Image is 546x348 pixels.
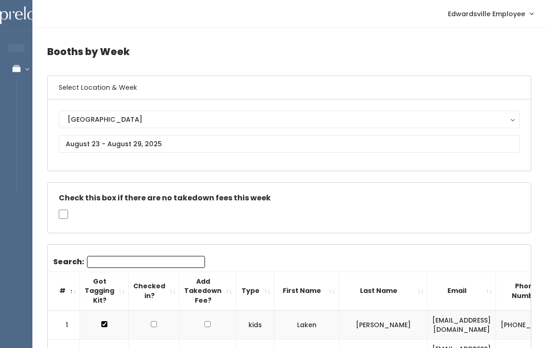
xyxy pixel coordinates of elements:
[236,272,274,310] th: Type: activate to sort column ascending
[428,311,496,340] td: [EMAIL_ADDRESS][DOMAIN_NAME]
[428,272,496,310] th: Email: activate to sort column ascending
[68,114,511,124] div: [GEOGRAPHIC_DATA]
[80,272,129,310] th: Got Tagging Kit?: activate to sort column ascending
[48,272,80,310] th: #: activate to sort column descending
[59,135,520,153] input: August 23 - August 29, 2025
[47,39,531,64] h4: Booths by Week
[180,272,236,310] th: Add Takedown Fee?: activate to sort column ascending
[274,272,339,310] th: First Name: activate to sort column ascending
[48,76,531,99] h6: Select Location & Week
[87,256,205,268] input: Search:
[339,311,428,340] td: [PERSON_NAME]
[236,311,274,340] td: kids
[48,311,80,340] td: 1
[59,194,520,202] h5: Check this box if there are no takedown fees this week
[339,272,428,310] th: Last Name: activate to sort column ascending
[129,272,180,310] th: Checked in?: activate to sort column ascending
[53,256,205,268] label: Search:
[448,9,525,19] span: Edwardsville Employee
[439,4,542,24] a: Edwardsville Employee
[274,311,339,340] td: Laken
[59,111,520,128] button: [GEOGRAPHIC_DATA]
